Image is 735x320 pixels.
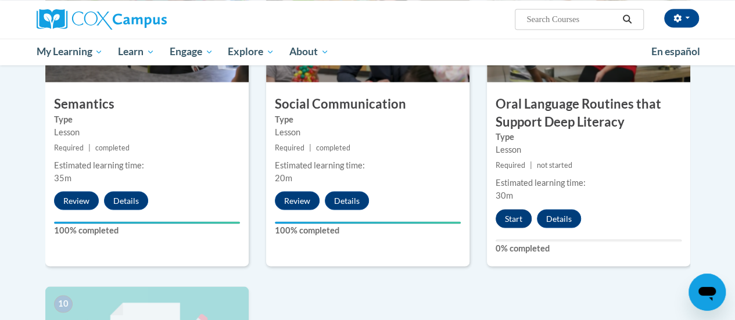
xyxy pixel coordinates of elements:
[651,45,700,57] span: En español
[530,160,532,169] span: |
[316,143,350,152] span: completed
[228,45,274,59] span: Explore
[28,38,708,65] div: Main menu
[664,9,699,27] button: Account Settings
[325,191,369,210] button: Details
[118,45,155,59] span: Learn
[525,12,618,26] input: Search Courses
[54,113,240,125] label: Type
[54,172,71,182] span: 35m
[54,221,240,224] div: Your progress
[220,38,282,65] a: Explore
[37,9,246,30] a: Cox Campus
[162,38,221,65] a: Engage
[537,160,572,169] span: not started
[45,95,249,113] h3: Semantics
[266,95,469,113] h3: Social Communication
[282,38,336,65] a: About
[275,125,461,138] div: Lesson
[275,224,461,236] label: 100% completed
[496,130,682,143] label: Type
[496,160,525,169] span: Required
[54,295,73,312] span: 10
[88,143,91,152] span: |
[275,113,461,125] label: Type
[110,38,162,65] a: Learn
[54,191,99,210] button: Review
[95,143,130,152] span: completed
[275,191,320,210] button: Review
[37,9,167,30] img: Cox Campus
[275,143,304,152] span: Required
[289,45,329,59] span: About
[54,143,84,152] span: Required
[54,224,240,236] label: 100% completed
[496,143,682,156] div: Lesson
[29,38,111,65] a: My Learning
[54,159,240,171] div: Estimated learning time:
[618,12,636,26] button: Search
[496,176,682,189] div: Estimated learning time:
[496,209,532,228] button: Start
[36,45,103,59] span: My Learning
[496,190,513,200] span: 30m
[487,95,690,131] h3: Oral Language Routines that Support Deep Literacy
[275,159,461,171] div: Estimated learning time:
[54,125,240,138] div: Lesson
[309,143,311,152] span: |
[170,45,213,59] span: Engage
[275,172,292,182] span: 20m
[496,242,682,254] label: 0% completed
[537,209,581,228] button: Details
[689,274,726,311] iframe: Button to launch messaging window
[275,221,461,224] div: Your progress
[644,39,708,64] a: En español
[104,191,148,210] button: Details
